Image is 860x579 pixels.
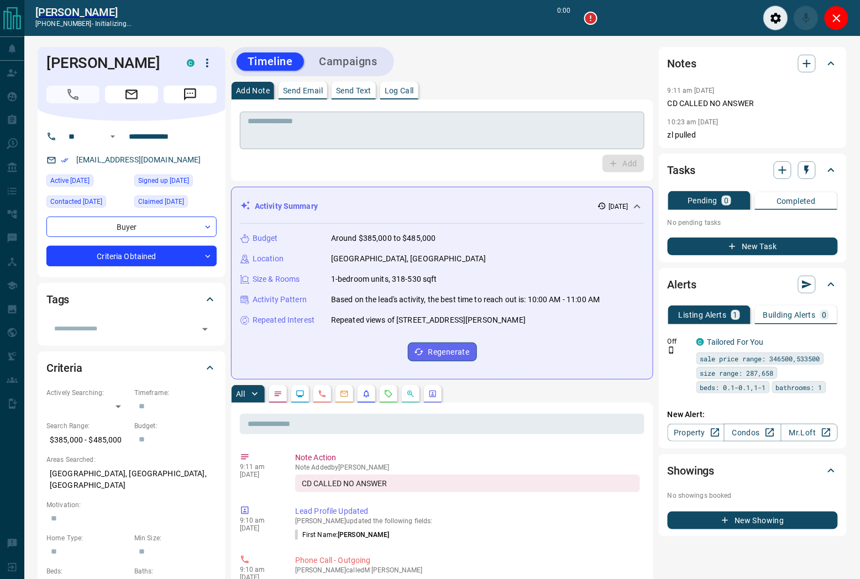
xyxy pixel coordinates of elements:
[46,431,129,449] p: $385,000 - $485,000
[724,197,728,204] p: 0
[106,130,119,143] button: Open
[295,566,640,574] p: [PERSON_NAME] called M [PERSON_NAME]
[46,54,170,72] h1: [PERSON_NAME]
[609,202,628,212] p: [DATE]
[700,367,774,378] span: size range: 287,658
[822,311,827,319] p: 0
[384,389,393,398] svg: Requests
[50,196,102,207] span: Contacted [DATE]
[668,424,725,441] a: Property
[668,50,838,77] div: Notes
[295,555,640,566] p: Phone Call - Outgoing
[240,196,644,217] div: Activity Summary[DATE]
[236,390,245,398] p: All
[679,311,727,319] p: Listing Alerts
[134,421,217,431] p: Budget:
[295,506,640,517] p: Lead Profile Updated
[668,55,696,72] h2: Notes
[240,566,279,573] p: 9:10 am
[696,338,704,346] div: condos.ca
[253,233,278,244] p: Budget
[668,457,838,484] div: Showings
[668,238,838,255] button: New Task
[668,87,715,94] p: 9:11 am [DATE]
[295,464,640,471] p: Note Added by [PERSON_NAME]
[700,382,766,393] span: beds: 0.1-0.1,1-1
[236,87,270,94] p: Add Note
[362,389,371,398] svg: Listing Alerts
[408,343,477,361] button: Regenerate
[105,86,158,103] span: Email
[46,388,129,398] p: Actively Searching:
[824,6,849,30] div: Close
[46,291,69,308] h2: Tags
[295,452,640,464] p: Note Action
[138,175,189,186] span: Signed up [DATE]
[134,388,217,398] p: Timeframe:
[331,273,437,285] p: 1-bedroom units, 318-530 sqft
[406,389,415,398] svg: Opportunities
[46,355,217,381] div: Criteria
[296,389,305,398] svg: Lead Browsing Activity
[35,6,132,19] a: [PERSON_NAME]
[777,197,816,205] p: Completed
[240,471,279,478] p: [DATE]
[781,424,838,441] a: Mr.Loft
[776,382,822,393] span: bathrooms: 1
[295,530,390,540] p: First Name :
[76,155,201,164] a: [EMAIL_ADDRESS][DOMAIN_NAME]
[95,20,132,28] span: initializing...
[308,52,389,71] button: Campaigns
[668,409,838,420] p: New Alert:
[295,517,640,525] p: [PERSON_NAME] updated the following fields:
[134,566,217,576] p: Baths:
[668,276,696,293] h2: Alerts
[46,465,217,494] p: [GEOGRAPHIC_DATA], [GEOGRAPHIC_DATA], [GEOGRAPHIC_DATA]
[763,6,788,30] div: Audio Settings
[331,233,436,244] p: Around $385,000 to $485,000
[46,500,217,510] p: Motivation:
[253,273,300,285] p: Size & Rooms
[46,421,129,431] p: Search Range:
[340,389,349,398] svg: Emails
[668,129,838,141] p: zl pulled
[318,389,327,398] svg: Calls
[46,286,217,313] div: Tags
[331,314,526,326] p: Repeated views of [STREET_ADDRESS][PERSON_NAME]
[237,52,304,71] button: Timeline
[668,214,838,231] p: No pending tasks
[46,175,129,190] div: Mon Sep 08 2025
[733,311,738,319] p: 1
[295,475,640,492] div: CD CALLED NO ANSWER
[134,196,217,211] div: Mon Sep 08 2025
[428,389,437,398] svg: Agent Actions
[61,156,69,164] svg: Email Verified
[46,566,129,576] p: Beds:
[46,196,129,211] div: Tue Sep 09 2025
[46,455,217,465] p: Areas Searched:
[700,353,820,364] span: sale price range: 346500,533500
[134,533,217,543] p: Min Size:
[707,338,764,346] a: Tailored For You
[668,271,838,298] div: Alerts
[668,118,719,126] p: 10:23 am [DATE]
[724,424,781,441] a: Condos
[46,217,217,237] div: Buyer
[46,533,129,543] p: Home Type:
[763,311,816,319] p: Building Alerts
[794,6,819,30] div: Mute
[253,294,307,306] p: Activity Pattern
[240,517,279,524] p: 9:10 am
[253,314,314,326] p: Repeated Interest
[331,253,486,265] p: [GEOGRAPHIC_DATA], [GEOGRAPHIC_DATA]
[46,86,99,103] span: Call
[668,98,838,109] p: CD CALLED NO ANSWER
[187,59,195,67] div: condos.ca
[46,246,217,266] div: Criteria Obtained
[336,87,371,94] p: Send Text
[46,359,82,377] h2: Criteria
[283,87,323,94] p: Send Email
[668,346,675,354] svg: Push Notification Only
[331,294,600,306] p: Based on the lead's activity, the best time to reach out is: 10:00 AM - 11:00 AM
